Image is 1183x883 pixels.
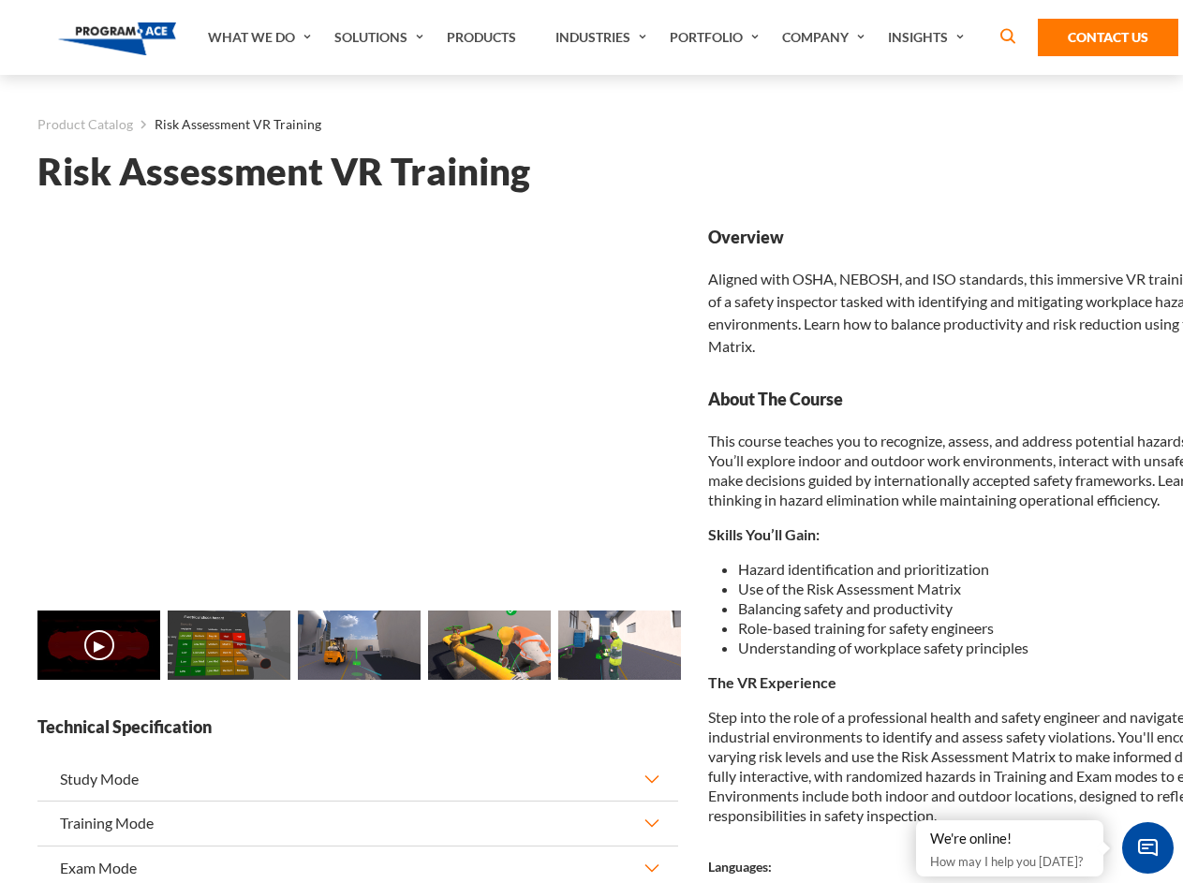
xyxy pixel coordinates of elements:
[558,611,681,680] img: Risk Assessment VR Training - Preview 4
[428,611,551,680] img: Risk Assessment VR Training - Preview 3
[708,859,772,875] strong: Languages:
[37,226,678,586] iframe: Risk Assessment VR Training - Video 0
[133,112,321,137] li: Risk Assessment VR Training
[298,611,421,680] img: Risk Assessment VR Training - Preview 2
[37,715,678,739] strong: Technical Specification
[37,758,678,801] button: Study Mode
[37,611,160,680] img: Risk Assessment VR Training - Video 0
[1038,19,1178,56] a: Contact Us
[58,22,177,55] img: Program-Ace
[930,850,1089,873] p: How may I help you [DATE]?
[168,611,290,680] img: Risk Assessment VR Training - Preview 1
[1122,822,1174,874] span: Chat Widget
[37,112,133,137] a: Product Catalog
[930,830,1089,848] div: We're online!
[37,802,678,845] button: Training Mode
[84,630,114,660] button: ▶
